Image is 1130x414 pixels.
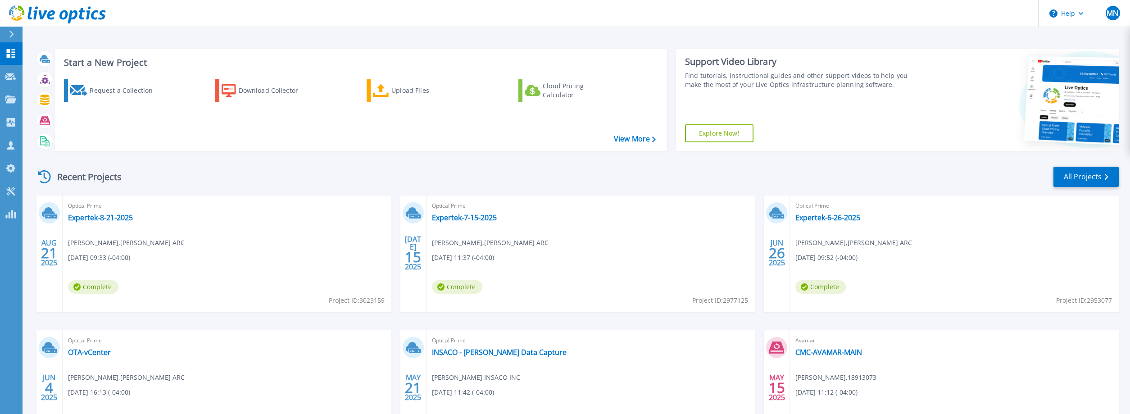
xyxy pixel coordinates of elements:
span: 21 [41,249,57,257]
span: Optical Prime [68,201,386,211]
div: MAY 2025 [404,371,422,404]
div: [DATE] 2025 [404,237,422,269]
div: MAY 2025 [768,371,785,404]
a: INSACO - [PERSON_NAME] Data Capture [432,348,567,357]
span: [DATE] 09:52 (-04:00) [795,253,858,263]
div: JUN 2025 [768,237,785,269]
a: Download Collector [215,79,316,102]
span: Optical Prime [432,201,750,211]
a: OTA-vCenter [68,348,111,357]
a: Expertek-8-21-2025 [68,213,133,222]
h3: Start a New Project [64,58,655,68]
span: [PERSON_NAME] , [PERSON_NAME] ARC [68,373,185,382]
a: CMC-AVAMAR-MAIN [795,348,862,357]
div: Support Video Library [685,56,914,68]
span: [PERSON_NAME] , INSACO INC [432,373,520,382]
span: 4 [45,384,53,391]
span: [DATE] 11:42 (-04:00) [432,387,494,397]
span: [DATE] 11:12 (-04:00) [795,387,858,397]
a: Request a Collection [64,79,164,102]
div: Cloud Pricing Calculator [543,82,615,100]
span: Complete [795,280,846,294]
span: [DATE] 09:33 (-04:00) [68,253,130,263]
span: Avamar [795,336,1113,346]
div: Find tutorials, instructional guides and other support videos to help you make the most of your L... [685,71,914,89]
span: Complete [68,280,118,294]
span: Project ID: 3023159 [329,296,385,305]
div: JUN 2025 [41,371,58,404]
a: Expertek-7-15-2025 [432,213,497,222]
span: MN [1107,9,1118,17]
div: Request a Collection [90,82,162,100]
span: Optical Prime [432,336,750,346]
span: Complete [432,280,482,294]
span: Project ID: 2953077 [1056,296,1112,305]
span: [PERSON_NAME] , [PERSON_NAME] ARC [68,238,185,248]
span: [PERSON_NAME] , 18913073 [795,373,876,382]
span: 21 [405,384,421,391]
a: View More [614,135,656,143]
a: Expertek-6-26-2025 [795,213,860,222]
span: Project ID: 2977125 [692,296,748,305]
div: Upload Files [391,82,463,100]
div: AUG 2025 [41,237,58,269]
span: [DATE] 16:13 (-04:00) [68,387,130,397]
span: 15 [405,253,421,261]
a: Upload Files [367,79,467,102]
a: All Projects [1053,167,1119,187]
span: Optical Prime [68,336,386,346]
a: Cloud Pricing Calculator [518,79,619,102]
a: Explore Now! [685,124,753,142]
span: 26 [769,249,785,257]
span: Optical Prime [795,201,1113,211]
span: [PERSON_NAME] , [PERSON_NAME] ARC [795,238,912,248]
div: Download Collector [239,82,311,100]
span: [DATE] 11:37 (-04:00) [432,253,494,263]
div: Recent Projects [35,166,134,188]
span: [PERSON_NAME] , [PERSON_NAME] ARC [432,238,549,248]
span: 15 [769,384,785,391]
